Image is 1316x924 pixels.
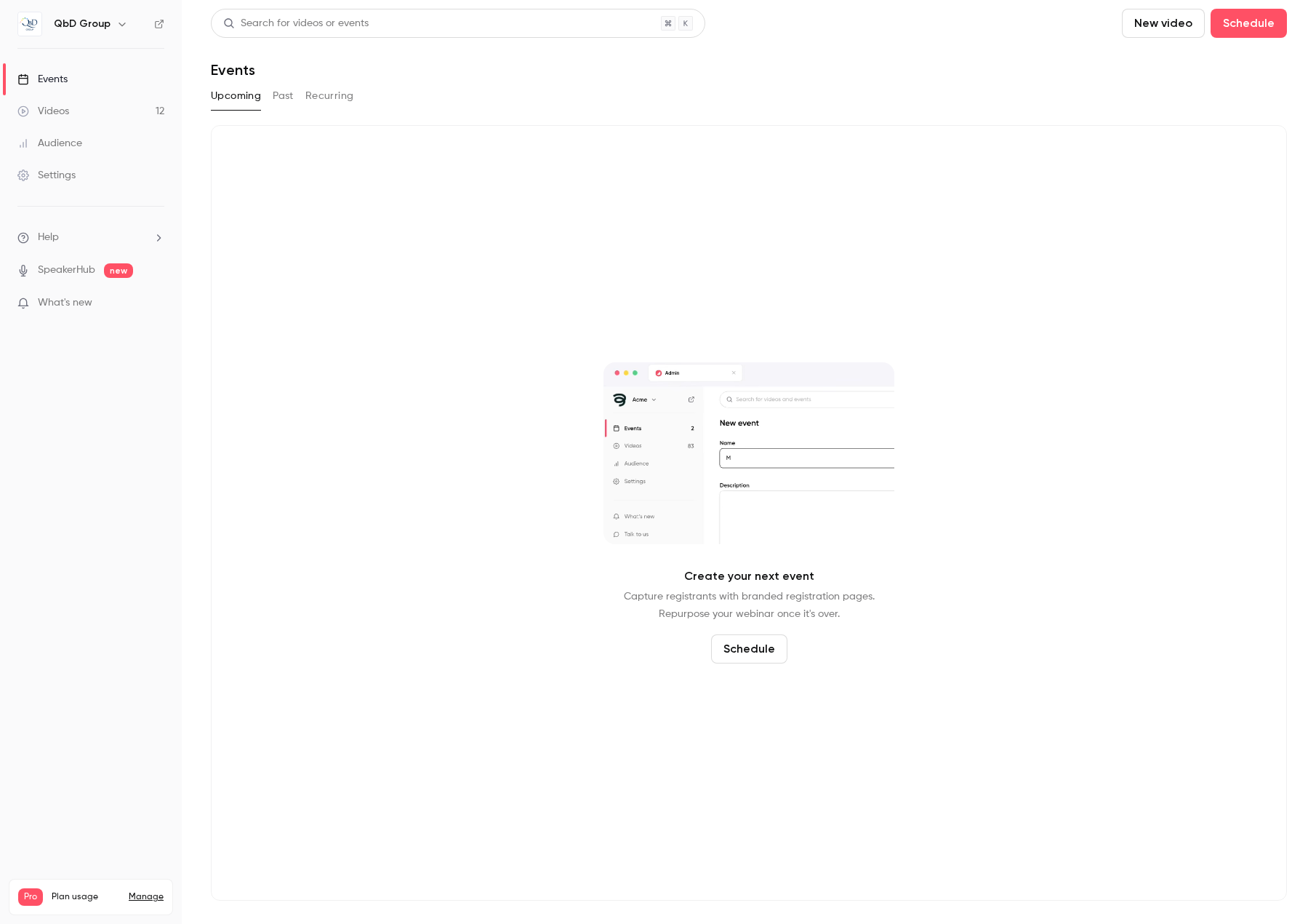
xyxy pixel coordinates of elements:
[18,888,43,906] span: Pro
[1211,9,1287,38] button: Schedule
[17,136,82,151] div: Audience
[17,168,76,183] div: Settings
[305,84,354,108] button: Recurring
[273,84,294,108] button: Past
[18,12,41,36] img: QbD Group
[624,588,875,623] p: Capture registrants with branded registration pages. Repurpose your webinar once it's over.
[17,230,164,245] li: help-dropdown-opener
[38,295,92,311] span: What's new
[211,61,255,79] h1: Events
[17,72,68,87] div: Events
[223,16,369,31] div: Search for videos or events
[52,891,120,903] span: Plan usage
[147,297,164,310] iframe: Noticeable Trigger
[129,891,164,903] a: Manage
[38,263,95,278] a: SpeakerHub
[54,17,111,31] h6: QbD Group
[17,104,69,119] div: Videos
[684,567,814,585] p: Create your next event
[38,230,59,245] span: Help
[1122,9,1205,38] button: New video
[211,84,261,108] button: Upcoming
[104,263,133,278] span: new
[711,634,787,664] button: Schedule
